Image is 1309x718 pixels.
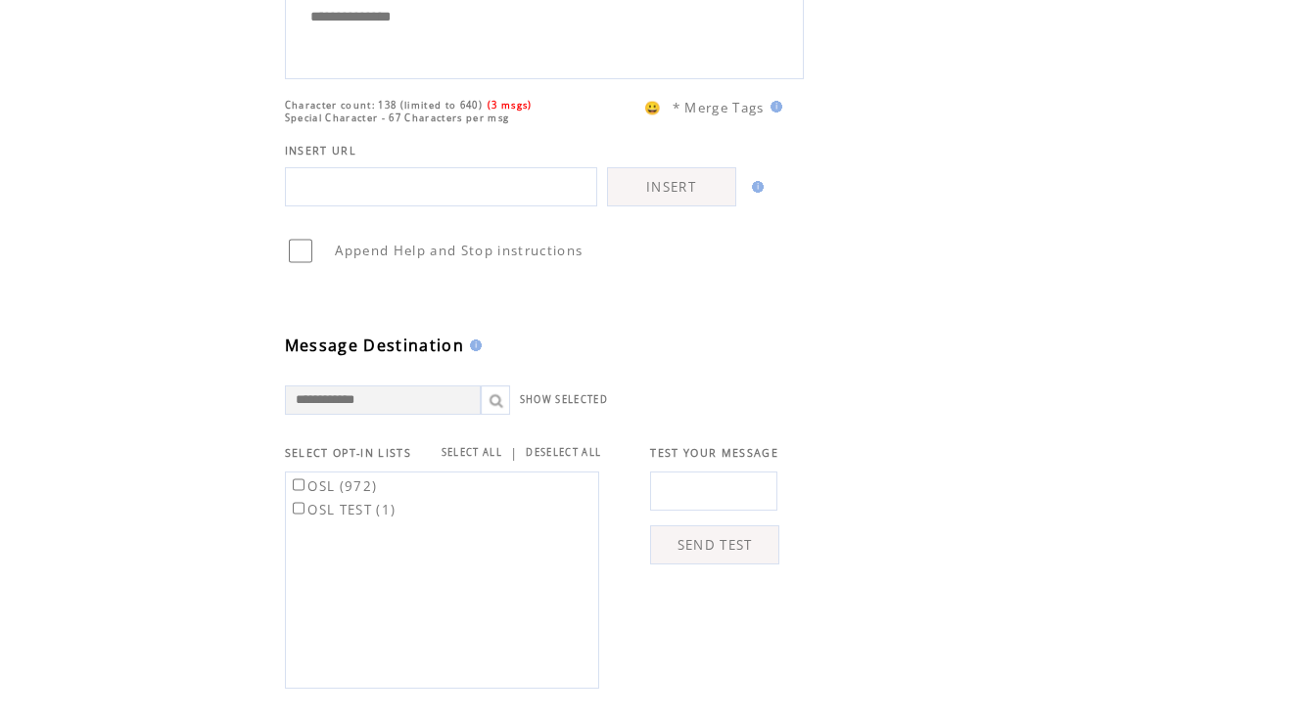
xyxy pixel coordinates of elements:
[746,181,764,193] img: help.gif
[650,525,779,564] a: SEND TEST
[644,99,662,116] span: 😀
[285,99,483,112] span: Character count: 138 (limited to 640)
[650,446,778,460] span: TEST YOUR MESSAGE
[442,446,502,459] a: SELECT ALL
[293,478,305,491] input: OSL (972)
[285,335,464,356] span: Message Destination
[765,101,782,112] img: help.gif
[285,144,356,157] span: INSERT URL
[285,112,510,124] span: Special Character - 67 Characters per msg
[488,99,533,112] span: (3 msgs)
[293,502,305,515] input: OSL TEST (1)
[335,242,583,259] span: Append Help and Stop instructions
[464,339,482,351] img: help.gif
[526,446,601,459] a: DESELECT ALL
[607,167,736,206] a: INSERT
[289,477,378,495] label: OSL (972)
[510,444,518,462] span: |
[520,393,608,406] a: SHOW SELECTED
[285,446,411,460] span: SELECT OPT-IN LISTS
[289,501,397,518] label: OSL TEST (1)
[673,99,765,116] span: * Merge Tags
